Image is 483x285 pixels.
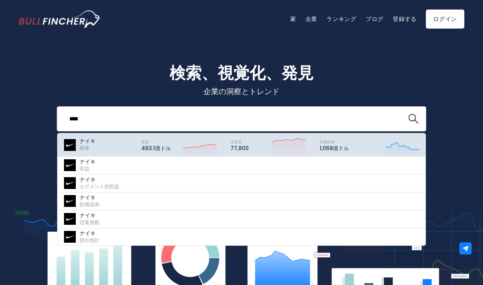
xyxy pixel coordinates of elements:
[80,194,96,201] font: ナイキ
[80,137,96,145] font: ナイキ
[58,157,425,175] a: ナイキ 収益
[433,15,457,23] font: ログイン
[320,144,349,152] font: 1,069億ドル
[58,228,425,246] a: ナイキ 競合他社
[80,237,99,244] font: 競合他社
[80,158,96,165] font: ナイキ
[170,62,313,84] font: 検索、視覚化、発見
[203,86,280,97] font: 企業の洞察とトレンド
[393,15,417,23] a: 登録する
[230,144,249,152] font: 77,800
[58,192,425,210] a: ナイキ 財務諸表
[366,15,384,23] a: ブログ
[58,175,425,192] a: ナイキ セグメント別収益
[80,165,90,172] font: 収益
[408,114,418,124] img: 検索アイコン
[80,229,96,237] font: ナイキ
[58,210,425,228] a: ナイキ 従業員数
[305,15,318,23] a: 企業
[19,10,101,28] a: ホームページへ
[230,139,242,145] font: 従業員
[80,176,96,183] font: ナイキ
[141,139,149,145] font: 収益
[58,133,425,157] a: ナイキ 概要 収益 463.1億ドル 従業員 77,800 時価総額 1,069億ドル
[80,211,96,219] font: ナイキ
[80,201,99,208] font: 財務諸表
[326,15,357,23] a: ランキング
[320,139,335,145] font: 時価総額
[426,10,464,29] a: ログイン
[141,144,171,152] font: 463.1億ドル
[290,15,296,23] a: 家
[80,219,99,226] font: 従業員数
[19,10,101,28] img: ブルフィンチャーのロゴ
[80,183,119,190] font: セグメント別収益
[80,144,90,152] font: 概要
